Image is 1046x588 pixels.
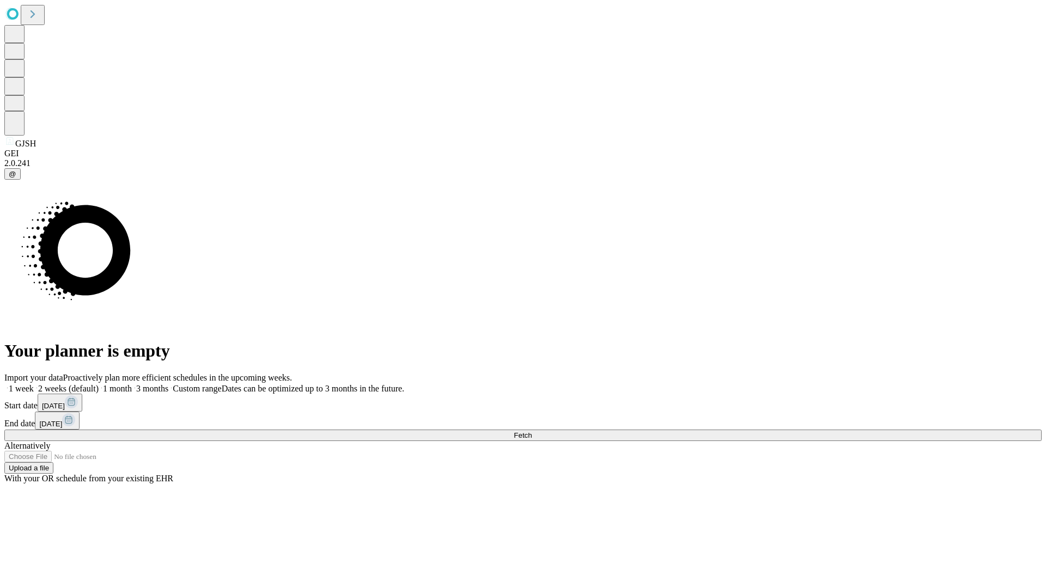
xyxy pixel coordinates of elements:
span: @ [9,170,16,178]
span: Fetch [514,431,532,439]
button: [DATE] [35,412,80,430]
span: [DATE] [42,402,65,410]
button: @ [4,168,21,180]
span: Proactively plan more efficient schedules in the upcoming weeks. [63,373,292,382]
span: Custom range [173,384,221,393]
button: [DATE] [38,394,82,412]
div: 2.0.241 [4,158,1042,168]
span: 1 month [103,384,132,393]
div: End date [4,412,1042,430]
span: 3 months [136,384,168,393]
span: [DATE] [39,420,62,428]
span: Alternatively [4,441,50,450]
span: Import your data [4,373,63,382]
h1: Your planner is empty [4,341,1042,361]
div: GEI [4,149,1042,158]
button: Fetch [4,430,1042,441]
span: 2 weeks (default) [38,384,99,393]
button: Upload a file [4,462,53,474]
span: Dates can be optimized up to 3 months in the future. [222,384,404,393]
span: With your OR schedule from your existing EHR [4,474,173,483]
span: GJSH [15,139,36,148]
span: 1 week [9,384,34,393]
div: Start date [4,394,1042,412]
